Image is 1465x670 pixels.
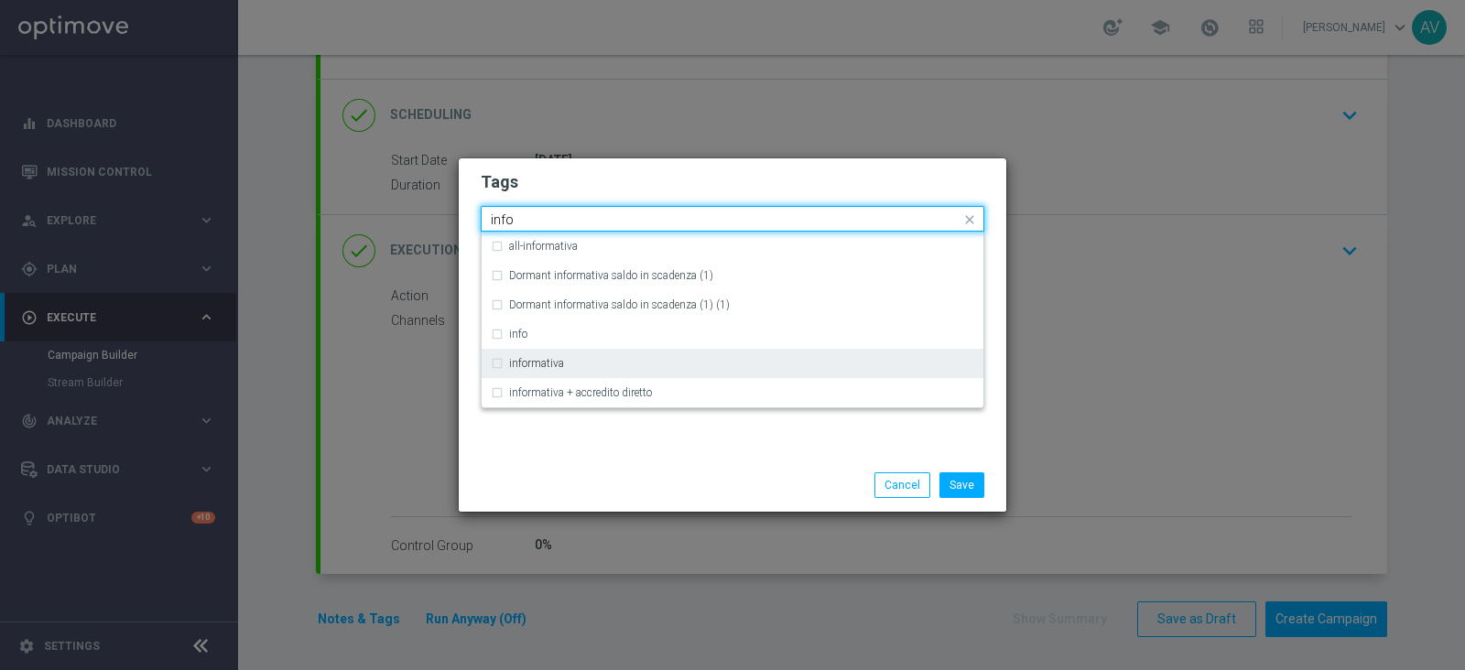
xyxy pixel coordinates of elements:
[509,358,564,369] label: informativa
[509,241,578,252] label: all-informativa
[491,290,974,319] div: Dormant informativa saldo in scadenza (1) (1)
[874,472,930,498] button: Cancel
[481,232,984,408] ng-dropdown-panel: Options list
[481,206,984,232] ng-select: star
[491,349,974,378] div: informativa
[491,232,974,261] div: all-informativa
[509,329,527,340] label: info
[491,378,974,407] div: informativa + accredito diretto
[509,270,713,281] label: Dormant informativa saldo in scadenza (1)
[509,299,730,310] label: Dormant informativa saldo in scadenza (1) (1)
[939,472,984,498] button: Save
[481,171,984,193] h2: Tags
[491,319,974,349] div: info
[509,387,652,398] label: informativa + accredito diretto
[491,261,974,290] div: Dormant informativa saldo in scadenza (1)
